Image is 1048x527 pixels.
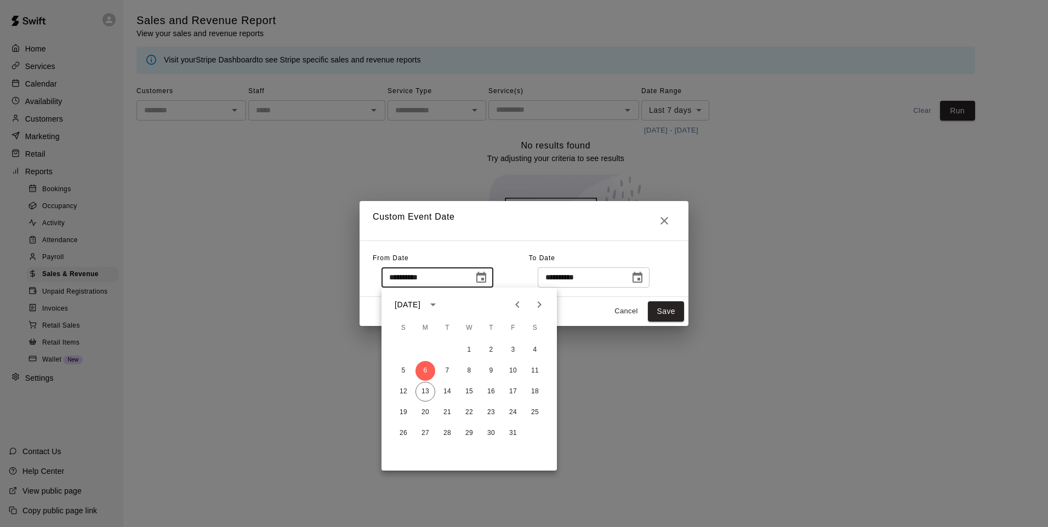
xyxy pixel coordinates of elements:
span: Sunday [394,317,413,339]
button: 26 [394,423,413,443]
button: 4 [525,340,545,360]
span: From Date [373,254,409,262]
button: Previous month [506,294,528,316]
span: Wednesday [459,317,479,339]
button: calendar view is open, switch to year view [424,295,442,314]
span: Saturday [525,317,545,339]
button: Choose date, selected date is Oct 13, 2025 [626,267,648,289]
button: Cancel [608,303,643,320]
button: 27 [415,423,435,443]
button: 12 [394,382,413,402]
button: 16 [481,382,501,402]
button: 21 [437,403,457,422]
button: 2 [481,340,501,360]
span: Tuesday [437,317,457,339]
button: Choose date, selected date is Oct 6, 2025 [470,267,492,289]
button: Next month [528,294,550,316]
button: 1 [459,340,479,360]
button: 9 [481,361,501,381]
button: 3 [503,340,523,360]
button: 24 [503,403,523,422]
button: 8 [459,361,479,381]
h2: Custom Event Date [360,201,688,240]
span: To Date [529,254,555,262]
button: 15 [459,382,479,402]
span: Monday [415,317,435,339]
button: Close [653,210,675,232]
button: 14 [437,382,457,402]
div: [DATE] [395,299,420,311]
button: 7 [437,361,457,381]
button: 10 [503,361,523,381]
button: 30 [481,423,501,443]
button: 22 [459,403,479,422]
button: Save [648,301,684,322]
span: Thursday [481,317,501,339]
button: 13 [415,382,435,402]
button: 11 [525,361,545,381]
button: 29 [459,423,479,443]
button: 25 [525,403,545,422]
button: 19 [394,403,413,422]
button: 18 [525,382,545,402]
button: 17 [503,382,523,402]
button: 20 [415,403,435,422]
button: 23 [481,403,501,422]
button: 6 [415,361,435,381]
button: 28 [437,423,457,443]
button: 31 [503,423,523,443]
span: Friday [503,317,523,339]
button: 5 [394,361,413,381]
